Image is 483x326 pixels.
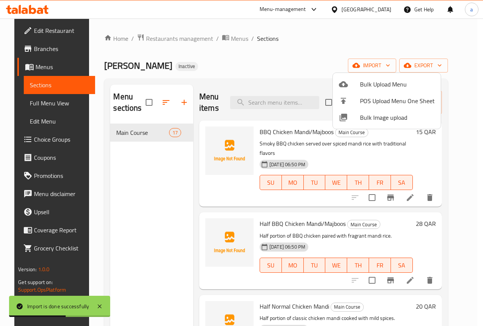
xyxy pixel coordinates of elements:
li: POS Upload Menu One Sheet [333,93,441,109]
span: POS Upload Menu One Sheet [360,96,435,105]
span: Bulk Image upload [360,113,435,122]
li: Upload bulk menu [333,76,441,93]
span: Bulk Upload Menu [360,80,435,89]
div: Import is done successfully [27,302,89,311]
